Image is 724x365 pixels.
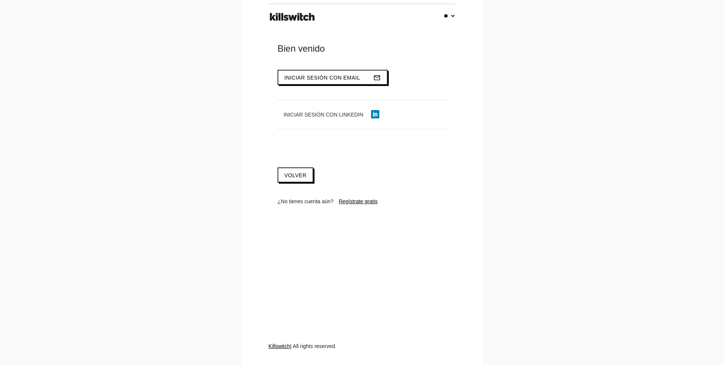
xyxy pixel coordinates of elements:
span: ¿No tienes cuenta aún? [278,198,334,204]
a: Regístrate gratis [339,198,378,204]
i: mail_outline [373,71,381,85]
img: ks-logo-black-footer.png [268,10,316,24]
button: Iniciar sesión con emailmail_outline [278,70,388,85]
div: | All rights reserved. [268,342,456,365]
img: linkedin-icon.png [371,110,379,118]
div: Bien venido [278,43,446,55]
span: Iniciar sesión con LinkedIn [284,112,364,118]
span: Iniciar sesión con email [284,75,360,81]
a: Volver [278,167,313,182]
button: Iniciar sesión con LinkedIn [278,108,385,121]
a: Killswitch [268,343,290,349]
